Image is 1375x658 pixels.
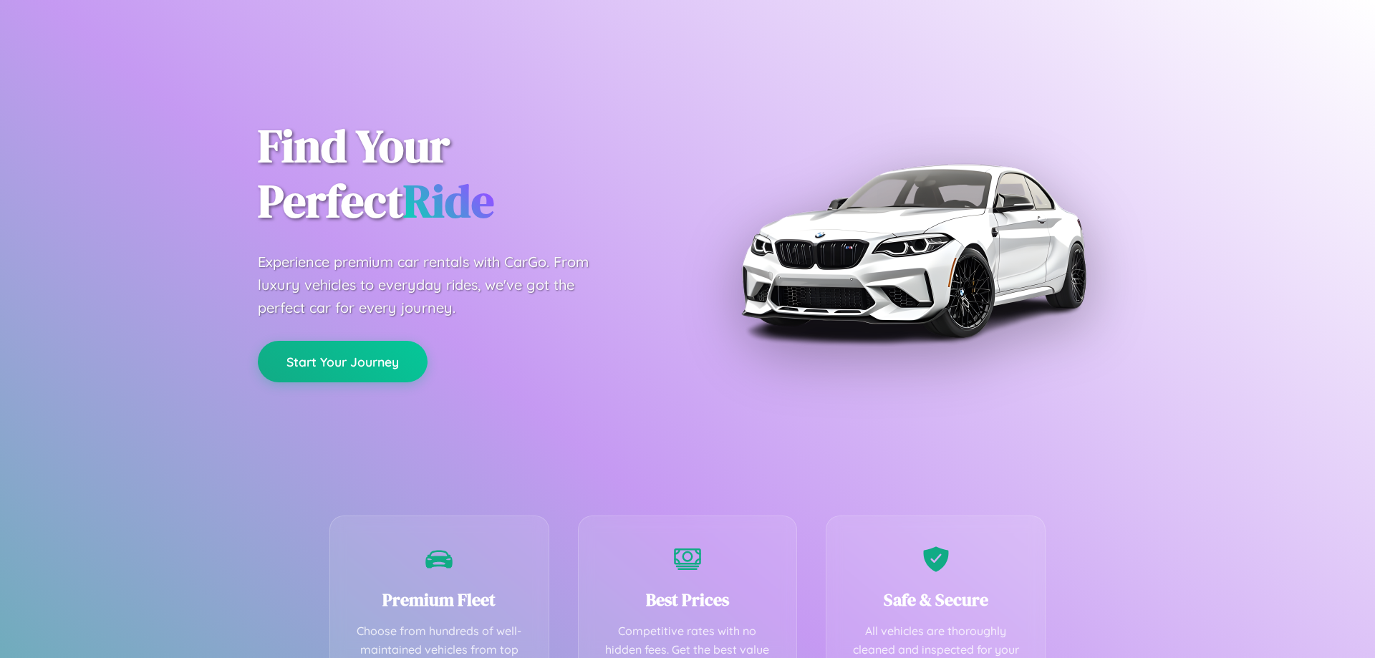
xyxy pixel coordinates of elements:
[258,341,428,382] button: Start Your Journey
[600,588,776,611] h3: Best Prices
[734,72,1092,430] img: Premium BMW car rental vehicle
[848,588,1023,611] h3: Safe & Secure
[258,119,666,229] h1: Find Your Perfect
[352,588,527,611] h3: Premium Fleet
[258,251,616,319] p: Experience premium car rentals with CarGo. From luxury vehicles to everyday rides, we've got the ...
[403,170,494,232] span: Ride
